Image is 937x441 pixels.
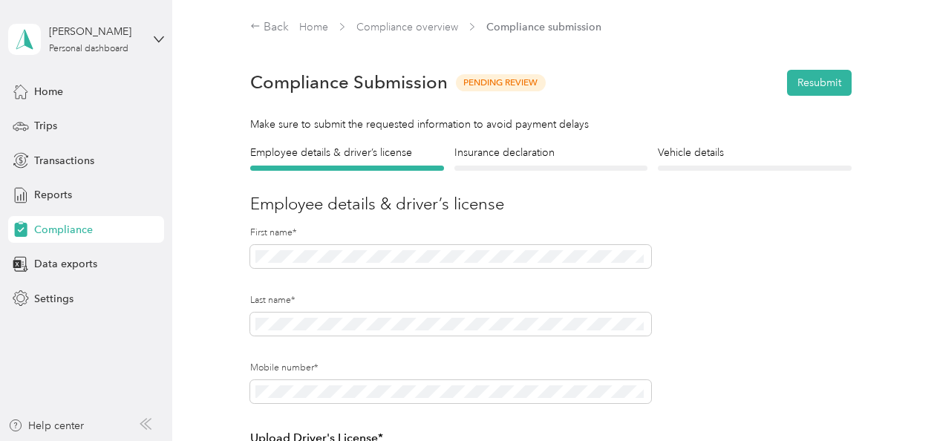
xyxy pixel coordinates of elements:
[34,118,57,134] span: Trips
[250,145,443,160] h4: Employee details & driver’s license
[8,418,84,434] button: Help center
[299,21,328,33] a: Home
[34,256,97,272] span: Data exports
[49,45,128,53] div: Personal dashboard
[34,153,94,169] span: Transactions
[356,21,458,33] a: Compliance overview
[250,19,289,36] div: Back
[787,70,852,96] button: Resubmit
[34,187,72,203] span: Reports
[250,72,448,93] h1: Compliance Submission
[456,74,546,91] span: Pending Review
[250,294,650,307] label: Last name*
[34,84,63,99] span: Home
[486,19,601,35] span: Compliance submission
[250,117,851,132] div: Make sure to submit the requested information to avoid payment delays
[658,145,851,160] h4: Vehicle details
[250,192,851,216] h3: Employee details & driver’s license
[854,358,937,441] iframe: Everlance-gr Chat Button Frame
[250,362,650,375] label: Mobile number*
[34,222,93,238] span: Compliance
[49,24,142,39] div: [PERSON_NAME]
[454,145,647,160] h4: Insurance declaration
[34,291,74,307] span: Settings
[250,226,650,240] label: First name*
